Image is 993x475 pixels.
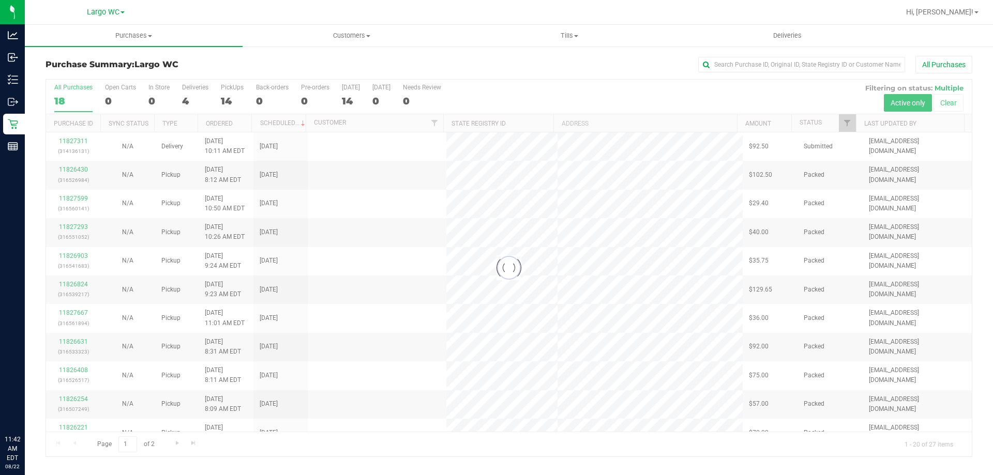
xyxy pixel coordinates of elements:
a: Customers [243,25,460,47]
h3: Purchase Summary: [46,60,354,69]
span: Purchases [25,31,243,40]
span: Customers [243,31,460,40]
span: Largo WC [87,8,119,17]
p: 11:42 AM EDT [5,435,20,463]
span: Deliveries [759,31,816,40]
inline-svg: Retail [8,119,18,129]
inline-svg: Inbound [8,52,18,63]
inline-svg: Inventory [8,74,18,85]
span: Tills [461,31,678,40]
inline-svg: Reports [8,141,18,151]
span: Hi, [PERSON_NAME]! [906,8,973,16]
a: Tills [460,25,678,47]
inline-svg: Analytics [8,30,18,40]
a: Purchases [25,25,243,47]
p: 08/22 [5,463,20,470]
inline-svg: Outbound [8,97,18,107]
a: Deliveries [679,25,896,47]
input: Search Purchase ID, Original ID, State Registry ID or Customer Name... [698,57,905,72]
iframe: Resource center [10,392,41,423]
span: Largo WC [134,59,178,69]
button: All Purchases [915,56,972,73]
